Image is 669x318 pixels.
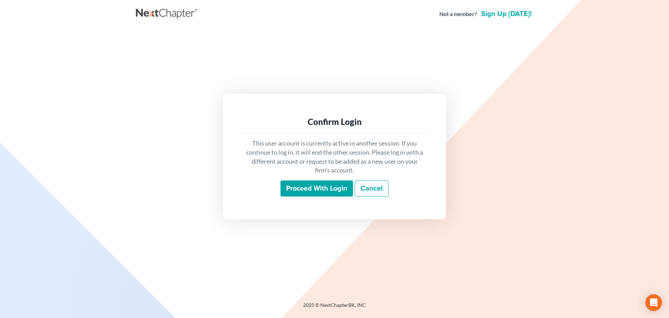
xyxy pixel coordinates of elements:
[645,294,662,311] div: Open Intercom Messenger
[280,180,353,197] input: Proceed with login
[245,116,424,127] div: Confirm Login
[355,180,389,197] a: Cancel
[136,302,533,314] div: 2025 © NextChapterBK, INC
[439,10,477,18] strong: Not a member?
[245,139,424,175] p: This user account is currently active in another session. If you continue to log in, it will end ...
[480,10,533,17] a: Sign up [DATE]!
